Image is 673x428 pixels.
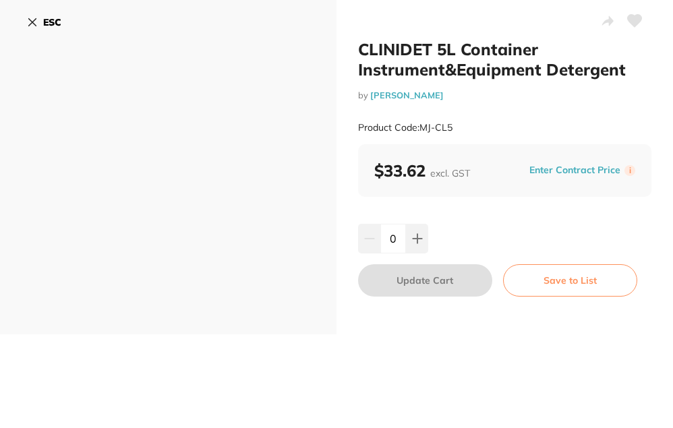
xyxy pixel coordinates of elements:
[358,39,651,80] h2: CLINIDET 5L Container Instrument&Equipment Detergent
[43,16,61,28] b: ESC
[358,264,492,297] button: Update Cart
[374,160,470,181] b: $33.62
[503,264,637,297] button: Save to List
[358,90,651,100] small: by
[358,122,452,133] small: Product Code: MJ-CL5
[525,164,624,177] button: Enter Contract Price
[430,167,470,179] span: excl. GST
[370,90,444,100] a: [PERSON_NAME]
[624,165,635,176] label: i
[27,11,61,34] button: ESC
